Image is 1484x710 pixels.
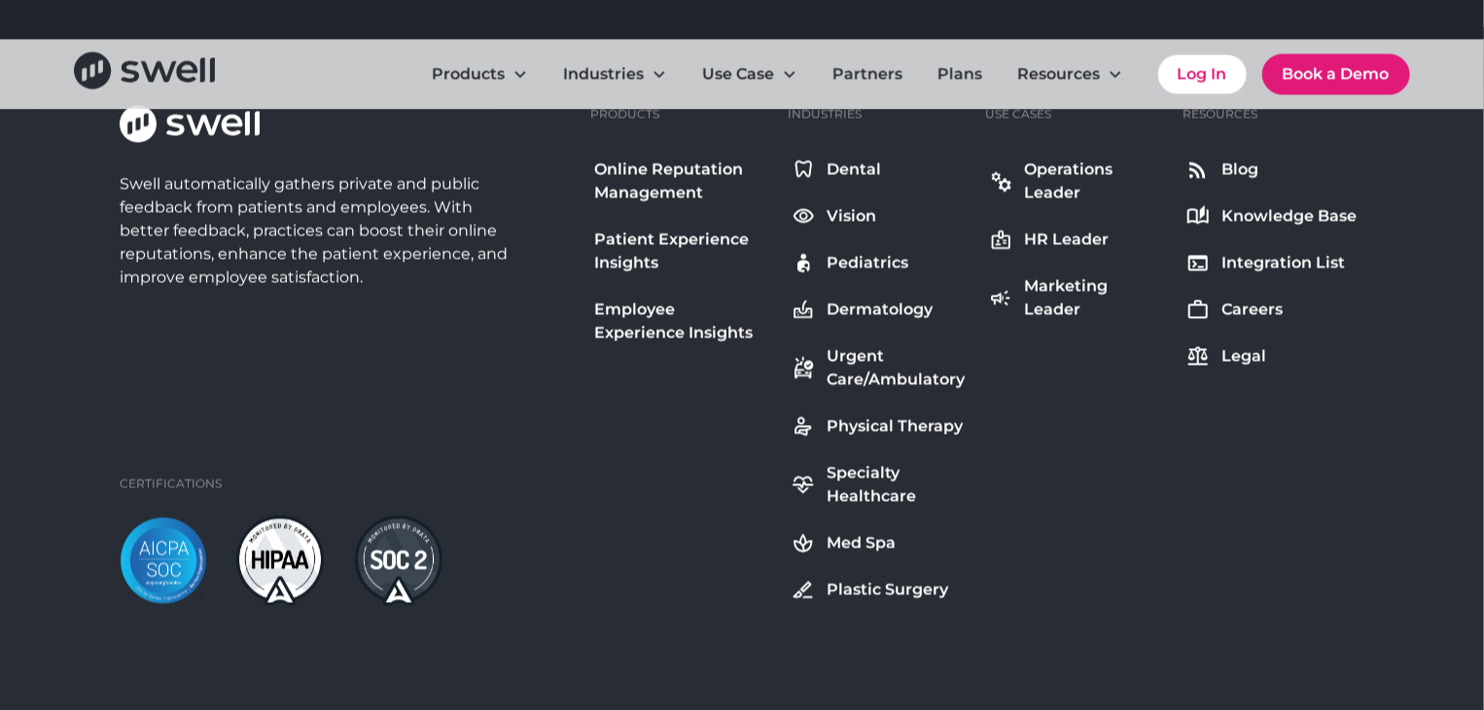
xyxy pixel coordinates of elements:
a: Log In [1158,54,1247,93]
a: Specialty Healthcare [788,457,970,512]
div: Use Cases [985,105,1051,123]
a: Online Reputation Management [590,154,772,208]
div: Marketing Leader [1024,274,1163,321]
div: Resources [1002,54,1139,93]
div: Resources [1183,105,1257,123]
div: Certifications [120,475,222,492]
div: Knowledge Base [1221,204,1357,228]
img: hipaa-light.png [236,515,324,605]
a: Careers [1183,294,1360,325]
a: Vision [788,200,970,231]
a: Partners [817,54,918,93]
div: Dermatology [827,298,933,321]
div: Swell automatically gathers private and public feedback from patients and employees. With better ... [120,172,516,289]
div: Employee Experience Insights [594,298,768,344]
div: Products [590,105,659,123]
div: Industries [788,105,862,123]
div: Products [432,62,505,86]
div: Careers [1221,298,1283,321]
div: Integration List [1221,251,1345,274]
div: Blog [1221,158,1258,181]
a: Operations Leader [985,154,1167,208]
div: Industries [548,54,683,93]
a: Employee Experience Insights [590,294,772,348]
div: Patient Experience Insights [594,228,768,274]
div: Use Case [702,62,774,86]
a: Dermatology [788,294,970,325]
div: Online Reputation Management [594,158,768,204]
a: Physical Therapy [788,410,970,442]
a: Integration List [1183,247,1360,278]
a: Book a Demo [1262,53,1410,94]
a: Dental [788,154,970,185]
div: Industries [563,62,644,86]
a: Urgent Care/Ambulatory [788,340,970,395]
div: Pediatrics [827,251,908,274]
div: Physical Therapy [827,414,963,438]
a: Pediatrics [788,247,970,278]
div: Vision [827,204,876,228]
div: Operations Leader [1024,158,1163,204]
div: Use Case [687,54,813,93]
div: Med Spa [827,531,896,554]
div: Resources [1017,62,1100,86]
div: Products [416,54,544,93]
a: HR Leader [985,224,1167,255]
div: Legal [1221,344,1266,368]
a: Patient Experience Insights [590,224,772,278]
a: home [74,52,215,95]
a: Med Spa [788,527,970,558]
img: soc2-dark.png [355,515,442,605]
a: Legal [1183,340,1360,372]
a: Marketing Leader [985,270,1167,325]
div: Dental [827,158,881,181]
div: Specialty Healthcare [827,461,966,508]
a: Blog [1183,154,1360,185]
a: Knowledge Base [1183,200,1360,231]
div: HR Leader [1024,228,1109,251]
a: Plans [922,54,998,93]
div: Urgent Care/Ambulatory [827,344,966,391]
div: Plastic Surgery [827,578,948,601]
a: Plastic Surgery [788,574,970,605]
